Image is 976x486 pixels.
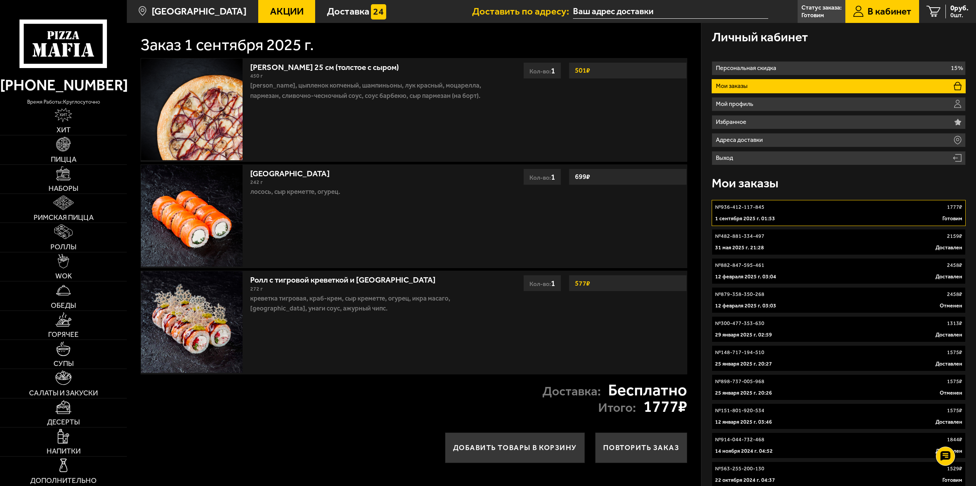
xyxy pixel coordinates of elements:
[250,59,409,72] a: [PERSON_NAME] 25 см (толстое с сыром)
[29,389,98,397] span: Салаты и закуски
[712,345,966,371] a: №148-717-194-5101575₽25 января 2025 г. 20:27Доставлен
[49,185,78,192] span: Наборы
[51,302,76,309] span: Обеды
[573,63,592,78] strong: 501 ₽
[950,12,968,18] span: 0 шт.
[940,389,962,397] p: Отменен
[30,477,97,484] span: Дополнительно
[716,155,736,161] p: Выход
[48,331,79,338] span: Горячее
[950,5,968,12] span: 0 руб.
[947,262,962,269] p: 2458 ₽
[947,291,962,298] p: 2458 ₽
[715,389,772,397] p: 25 января 2025 г. 20:26
[936,273,962,281] p: Доставлен
[716,137,766,143] p: Адреса доставки
[715,262,764,269] p: № 882-847-595-461
[947,436,962,444] p: 1844 ₽
[715,273,776,281] p: 12 февраля 2025 г. 03:04
[250,293,487,314] p: креветка тигровая, краб-крем, Сыр креметте, огурец, икра масаго, [GEOGRAPHIC_DATA], унаги соус, а...
[942,215,962,223] p: Готовим
[936,244,962,252] p: Доставлен
[715,465,764,473] p: № 563-255-200-130
[940,302,962,310] p: Отменен
[716,65,779,71] p: Персональная скидка
[250,166,340,178] a: [GEOGRAPHIC_DATA]
[47,418,80,426] span: Десерты
[868,7,911,16] span: В кабинет
[712,316,966,342] a: №300-477-353-6301313₽29 января 2025 г. 02:59Доставлен
[523,275,561,291] div: Кол-во:
[34,214,94,221] span: Римская пицца
[942,476,962,484] p: Готовим
[716,119,749,125] p: Избранное
[250,80,487,101] p: [PERSON_NAME], цыпленок копченый, шампиньоны, лук красный, моцарелла, пармезан, сливочно-чесночны...
[598,401,636,414] p: Итого:
[947,465,962,473] p: 1529 ₽
[573,5,768,19] input: Ваш адрес доставки
[55,272,72,280] span: WOK
[936,331,962,339] p: Доставлен
[715,320,764,327] p: № 300-477-353-630
[715,436,764,444] p: № 914-044-732-468
[523,169,561,185] div: Кол-во:
[523,62,561,79] div: Кол-во:
[573,169,592,184] strong: 699 ₽
[327,7,369,16] span: Доставка
[715,291,764,298] p: № 879-358-350-268
[551,66,555,75] span: 1
[715,331,772,339] p: 29 января 2025 г. 02:59
[551,172,555,182] span: 1
[250,187,487,197] p: лосось, Сыр креметте, огурец.
[445,432,585,463] button: Добавить товары в корзину
[947,407,962,414] p: 1575 ₽
[250,179,263,185] span: 242 г
[141,37,314,53] h1: Заказ 1 сентября 2025 г.
[715,203,764,211] p: № 936-412-117-845
[715,407,764,414] p: № 151-801-920-534
[608,382,687,398] strong: Бесплатно
[715,302,776,310] p: 12 февраля 2025 г. 03:03
[715,232,764,240] p: № 482-881-334-497
[712,229,966,255] a: №482-881-334-4972159₽31 мая 2025 г. 21:28Доставлен
[542,385,601,397] p: Доставка:
[715,447,773,455] p: 14 ноября 2024 г. 04:52
[715,215,775,223] p: 1 сентября 2025 г. 01:53
[371,4,386,20] img: 15daf4d41897b9f0e9f617042186c801.svg
[801,5,842,11] p: Статус заказа:
[712,432,966,458] a: №914-044-732-4681844₽14 ноября 2024 г. 04:52Доставлен
[715,378,764,385] p: № 898-737-005-968
[936,360,962,368] p: Доставлен
[947,320,962,327] p: 1313 ₽
[716,101,756,107] p: Мой профиль
[715,244,764,252] p: 31 мая 2025 г. 21:28
[472,7,573,16] span: Доставить по адресу:
[947,203,962,211] p: 1777 ₽
[152,7,246,16] span: [GEOGRAPHIC_DATA]
[573,276,592,291] strong: 577 ₽
[715,349,764,356] p: № 148-717-194-510
[712,258,966,284] a: №882-847-595-4612458₽12 февраля 2025 г. 03:04Доставлен
[51,156,76,163] span: Пицца
[715,476,775,484] p: 22 октября 2024 г. 04:37
[715,360,772,368] p: 25 января 2025 г. 20:27
[801,12,824,18] p: Готовим
[712,403,966,429] a: №151-801-920-5341575₽12 января 2025 г. 03:46Доставлен
[250,73,263,79] span: 450 г
[712,31,808,43] h3: Личный кабинет
[951,65,963,71] p: 15%
[947,378,962,385] p: 1575 ₽
[551,278,555,288] span: 1
[53,360,74,367] span: Супы
[643,398,687,415] strong: 1777 ₽
[250,286,263,292] span: 272 г
[270,7,304,16] span: Акции
[712,177,779,189] h3: Мои заказы
[57,126,71,133] span: Хит
[712,287,966,313] a: №879-358-350-2682458₽12 февраля 2025 г. 03:03Отменен
[716,83,750,89] p: Мои заказы
[250,272,446,284] a: Ролл с тигровой креветкой и [GEOGRAPHIC_DATA]
[947,232,962,240] p: 2159 ₽
[595,432,688,463] button: Повторить заказ
[947,349,962,356] p: 1575 ₽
